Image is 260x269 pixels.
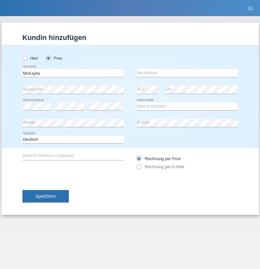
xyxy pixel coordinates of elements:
label: Herr [22,56,39,61]
input: Herr [22,56,27,60]
span: Speichern [35,194,56,199]
input: Rechnung per E-Mail [137,164,141,172]
h1: Kundin hinzufügen [22,34,238,42]
a: menu [244,6,257,10]
i: menu [247,5,254,12]
label: Rechnung per E-Mail [137,164,184,169]
input: Frau [46,56,50,60]
input: Rechnung per Post [137,156,141,164]
button: Speichern [22,190,69,202]
label: Frau [46,56,62,61]
label: Rechnung per Post [137,156,181,161]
